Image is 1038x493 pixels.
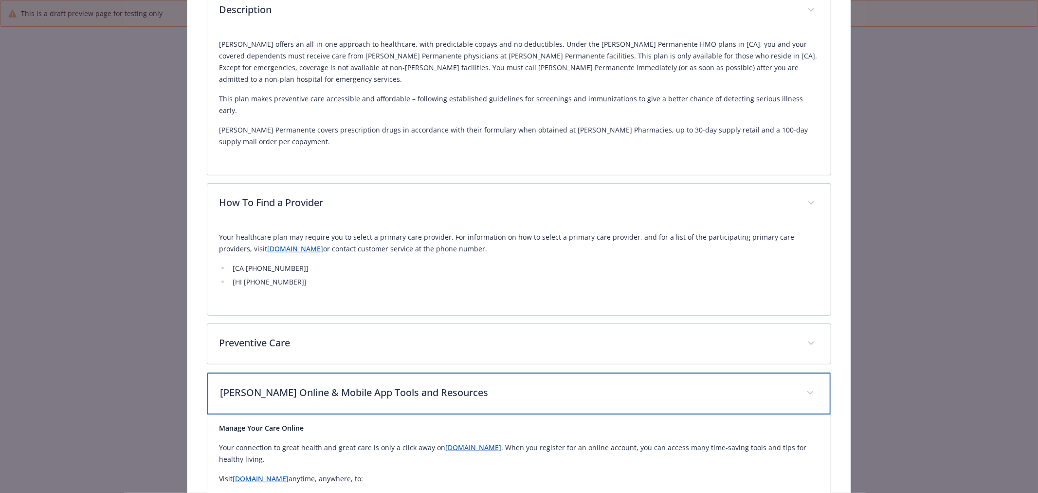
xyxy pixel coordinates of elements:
div: Preventive Care [207,324,831,364]
p: Your connection to great health and great care is only a click away on . When you register for an... [219,442,819,465]
p: [PERSON_NAME] Online & Mobile App Tools and Resources [220,385,795,400]
div: Description [207,31,831,175]
div: How To Find a Provider [207,224,831,315]
strong: Manage Your Care Online [219,423,304,433]
a: [DOMAIN_NAME] [233,474,289,483]
p: How To Find a Provider [219,195,796,210]
div: [PERSON_NAME] Online & Mobile App Tools and Resources [207,373,831,415]
div: How To Find a Provider [207,184,831,224]
a: [DOMAIN_NAME] [445,443,501,452]
p: Visit anytime, anywhere, to: [219,473,819,485]
p: [PERSON_NAME] offers an all-in-one approach to healthcare, with predictable copays and no deducti... [219,38,819,85]
a: [DOMAIN_NAME] [267,244,323,253]
p: [PERSON_NAME] Permanente covers prescription drugs in accordance with their formulary when obtain... [219,124,819,148]
p: Description [219,2,796,17]
p: Your healthcare plan may require you to select a primary care provider. For information on how to... [219,231,819,255]
p: Preventive Care [219,336,796,350]
p: This plan makes preventive care accessible and affordable – following established guidelines for ... [219,93,819,116]
li: [CA [PHONE_NUMBER]] [230,263,819,274]
li: [HI [PHONE_NUMBER]] [230,276,819,288]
